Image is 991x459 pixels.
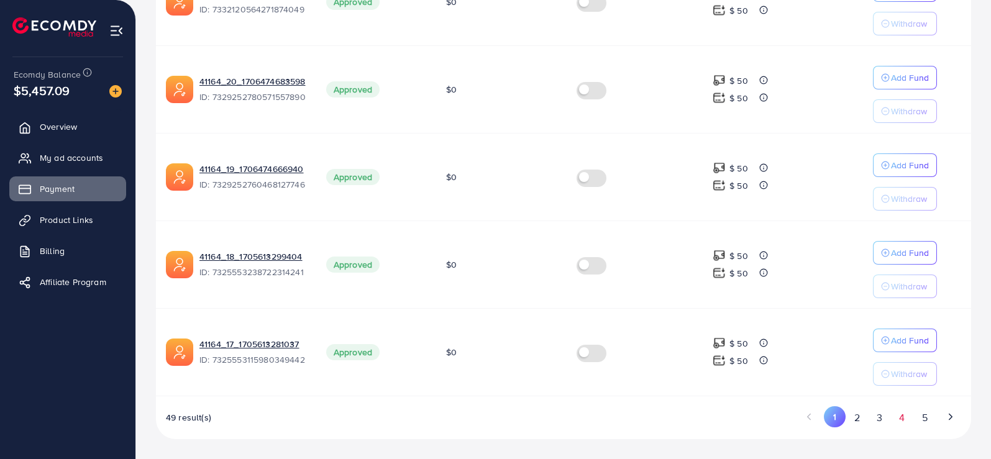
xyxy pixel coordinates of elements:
[14,81,70,99] span: $5,457.09
[891,245,929,260] p: Add Fund
[873,241,937,265] button: Add Fund
[713,179,726,192] img: top-up amount
[798,406,961,429] ul: Pagination
[199,75,306,88] a: 41164_20_1706474683598
[891,104,927,119] p: Withdraw
[9,176,126,201] a: Payment
[873,153,937,177] button: Add Fund
[891,70,929,85] p: Add Fund
[713,91,726,104] img: top-up amount
[873,99,937,123] button: Withdraw
[199,338,306,350] a: 41164_17_1705613281037
[729,266,748,281] p: $ 50
[9,239,126,263] a: Billing
[166,339,193,366] img: ic-ads-acc.e4c84228.svg
[446,171,457,183] span: $0
[40,276,106,288] span: Affiliate Program
[446,346,457,358] span: $0
[729,73,748,88] p: $ 50
[891,406,913,429] button: Go to page 4
[713,354,726,367] img: top-up amount
[891,279,927,294] p: Withdraw
[40,214,93,226] span: Product Links
[199,266,306,278] span: ID: 7325553238722314241
[891,333,929,348] p: Add Fund
[729,161,748,176] p: $ 50
[326,169,380,185] span: Approved
[869,406,891,429] button: Go to page 3
[873,362,937,386] button: Withdraw
[873,329,937,352] button: Add Fund
[891,191,927,206] p: Withdraw
[729,178,748,193] p: $ 50
[199,75,306,104] div: <span class='underline'>41164_20_1706474683598</span></br>7329252780571557890
[873,66,937,89] button: Add Fund
[729,353,748,368] p: $ 50
[824,406,846,427] button: Go to page 1
[713,74,726,87] img: top-up amount
[446,258,457,271] span: $0
[109,85,122,98] img: image
[109,24,124,38] img: menu
[713,4,726,17] img: top-up amount
[9,114,126,139] a: Overview
[729,336,748,351] p: $ 50
[891,158,929,173] p: Add Fund
[713,249,726,262] img: top-up amount
[873,12,937,35] button: Withdraw
[199,338,306,366] div: <span class='underline'>41164_17_1705613281037</span></br>7325553115980349442
[14,68,81,81] span: Ecomdy Balance
[166,76,193,103] img: ic-ads-acc.e4c84228.svg
[199,250,306,263] a: 41164_18_1705613299404
[729,248,748,263] p: $ 50
[326,81,380,98] span: Approved
[729,3,748,18] p: $ 50
[199,91,306,103] span: ID: 7329252780571557890
[166,163,193,191] img: ic-ads-acc.e4c84228.svg
[326,257,380,273] span: Approved
[166,251,193,278] img: ic-ads-acc.e4c84228.svg
[891,16,927,31] p: Withdraw
[873,275,937,298] button: Withdraw
[199,163,306,175] a: 41164_19_1706474666940
[713,337,726,350] img: top-up amount
[199,3,306,16] span: ID: 7332120564271874049
[199,178,306,191] span: ID: 7329252760468127746
[846,406,868,429] button: Go to page 2
[199,163,306,191] div: <span class='underline'>41164_19_1706474666940</span></br>7329252760468127746
[12,17,96,37] img: logo
[40,245,65,257] span: Billing
[166,411,211,424] span: 49 result(s)
[9,145,126,170] a: My ad accounts
[729,91,748,106] p: $ 50
[199,250,306,279] div: <span class='underline'>41164_18_1705613299404</span></br>7325553238722314241
[938,403,982,450] iframe: Chat
[40,183,75,195] span: Payment
[199,353,306,366] span: ID: 7325553115980349442
[9,270,126,294] a: Affiliate Program
[446,83,457,96] span: $0
[40,152,103,164] span: My ad accounts
[713,266,726,279] img: top-up amount
[873,187,937,211] button: Withdraw
[913,406,936,429] button: Go to page 5
[40,120,77,133] span: Overview
[891,366,927,381] p: Withdraw
[326,344,380,360] span: Approved
[713,161,726,175] img: top-up amount
[9,207,126,232] a: Product Links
